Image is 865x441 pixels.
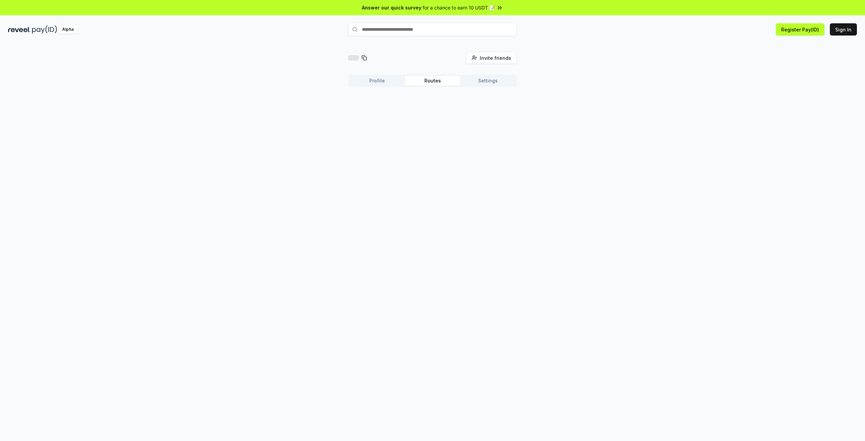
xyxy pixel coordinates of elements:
button: Register Pay(ID) [776,23,824,35]
button: Sign In [830,23,857,35]
img: pay_id [32,25,57,34]
button: Profile [349,76,405,85]
span: for a chance to earn 10 USDT 📝 [423,4,495,11]
button: Invite friends [466,52,517,64]
span: Invite friends [480,54,511,62]
button: Routes [405,76,460,85]
span: Answer our quick survey [362,4,421,11]
button: Settings [460,76,516,85]
div: Alpha [58,25,77,34]
img: reveel_dark [8,25,31,34]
